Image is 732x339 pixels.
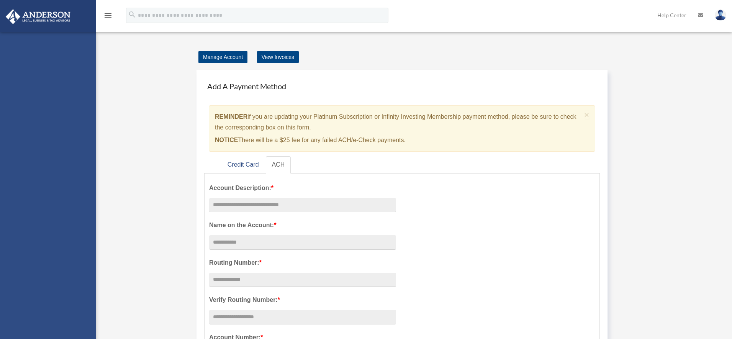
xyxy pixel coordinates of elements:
[585,110,590,119] span: ×
[215,113,247,120] strong: REMINDER
[209,257,396,268] label: Routing Number:
[257,51,299,63] a: View Invoices
[266,156,291,174] a: ACH
[204,78,600,95] h4: Add A Payment Method
[215,135,581,146] p: There will be a $25 fee for any failed ACH/e-Check payments.
[103,11,113,20] i: menu
[209,220,396,231] label: Name on the Account:
[198,51,247,63] a: Manage Account
[221,156,265,174] a: Credit Card
[715,10,726,21] img: User Pic
[585,111,590,119] button: Close
[209,295,396,305] label: Verify Routing Number:
[3,9,73,24] img: Anderson Advisors Platinum Portal
[103,13,113,20] a: menu
[209,105,595,152] div: if you are updating your Platinum Subscription or Infinity Investing Membership payment method, p...
[128,10,136,19] i: search
[215,137,238,143] strong: NOTICE
[209,183,396,193] label: Account Description:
